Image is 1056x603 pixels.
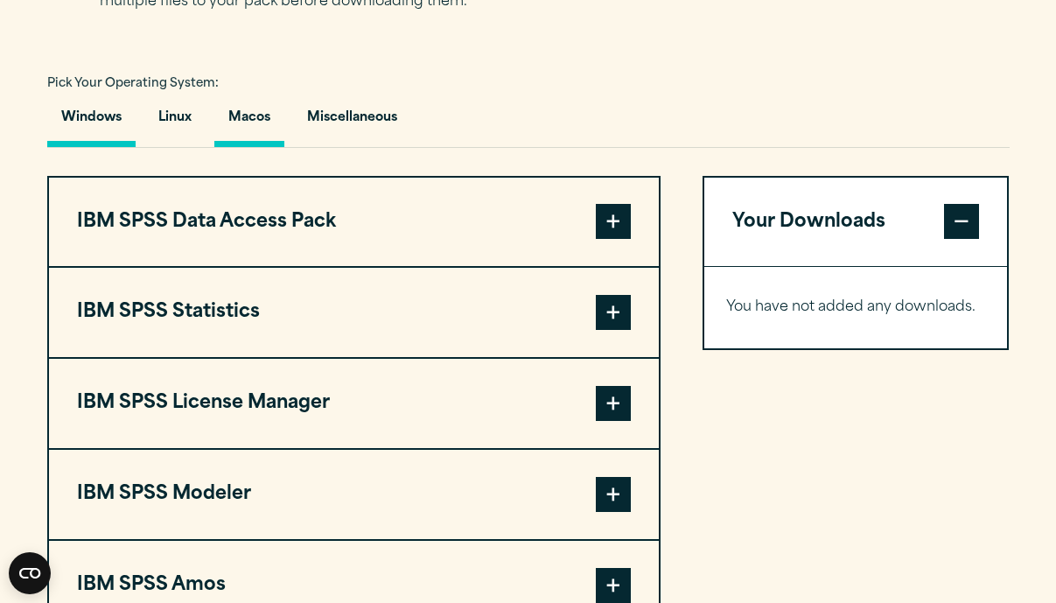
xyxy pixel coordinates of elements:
button: Windows [47,97,136,147]
div: Your Downloads [704,266,1008,348]
button: Open CMP widget [9,552,51,594]
button: IBM SPSS Statistics [49,268,659,357]
p: You have not added any downloads. [726,295,986,320]
button: IBM SPSS License Manager [49,359,659,448]
button: IBM SPSS Modeler [49,450,659,539]
button: Linux [144,97,206,147]
button: IBM SPSS Data Access Pack [49,178,659,267]
button: Miscellaneous [293,97,411,147]
span: Pick Your Operating System: [47,78,219,89]
button: Your Downloads [704,178,1008,267]
button: Macos [214,97,284,147]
